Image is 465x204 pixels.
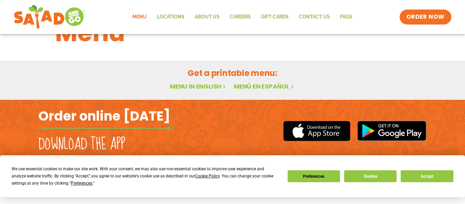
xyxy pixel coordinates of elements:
[400,10,451,25] a: ORDER NOW
[256,9,294,25] a: GIFT CARDS
[38,126,175,130] img: fork
[71,181,92,186] span: Preferences
[14,3,85,31] img: new-SAG-logo-768×292
[335,9,357,25] a: FAQs
[283,120,350,142] img: appstore
[357,121,427,141] img: google_play
[401,170,453,182] button: Accept
[225,9,256,25] a: Careers
[288,170,340,182] button: Preferences
[152,9,190,25] a: Locations
[234,82,295,91] a: Menú en español
[127,9,357,25] nav: Menu
[294,9,335,25] a: Contact Us
[170,82,227,91] a: Menu in English
[127,9,152,25] a: Menu
[406,13,445,21] span: ORDER NOW
[38,108,170,124] h2: Order online [DATE]
[190,9,225,25] a: About Us
[12,166,279,187] div: We use essential cookies to make our site work. With your consent, we may also use non-essential ...
[195,174,220,178] span: Cookie Policy
[55,67,410,79] h2: Get a printable menu:
[344,170,397,182] button: Decline
[38,135,125,154] h2: Download the app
